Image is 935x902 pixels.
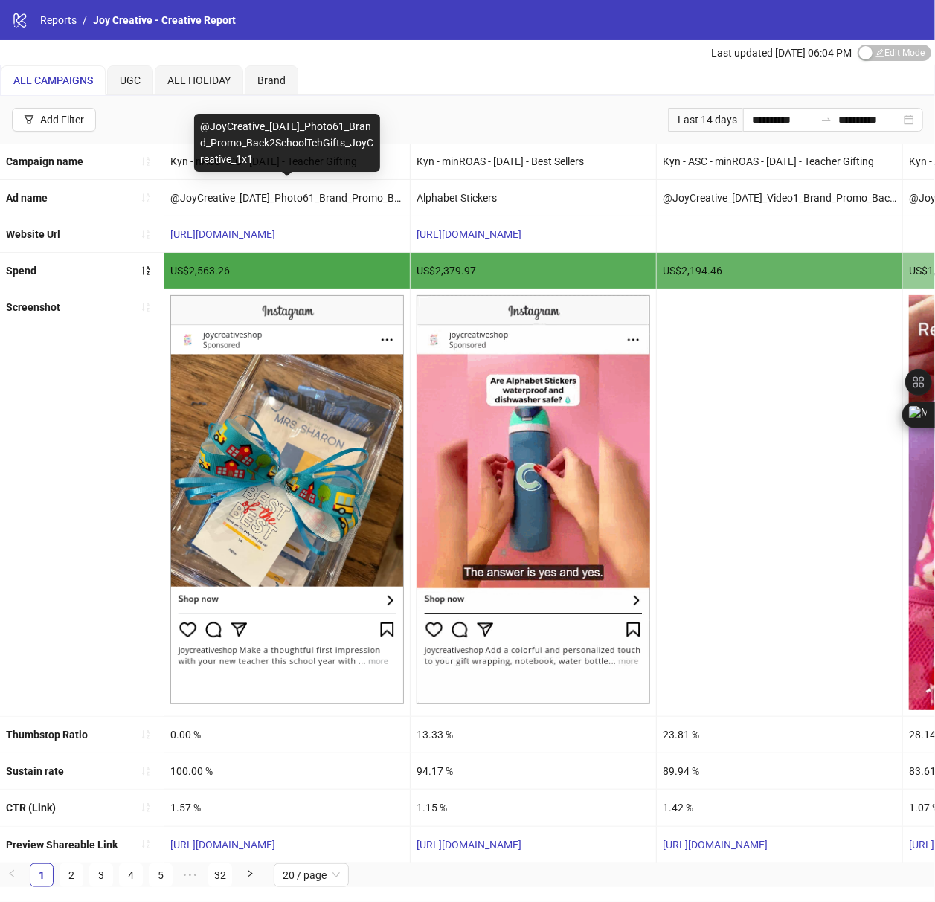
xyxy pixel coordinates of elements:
[668,108,743,132] div: Last 14 days
[60,863,83,887] li: 2
[150,864,172,886] a: 5
[141,193,151,203] span: sort-ascending
[24,115,34,125] span: filter
[238,863,262,887] button: right
[179,863,202,887] li: Next 5 Pages
[6,729,88,741] b: Thumbstop Ratio
[164,753,410,789] div: 100.00 %
[141,302,151,312] span: sort-ascending
[141,156,151,167] span: sort-ascending
[60,864,83,886] a: 2
[657,144,902,179] div: Kyn - ASC - minROAS - [DATE] - Teacher Gifting
[40,114,84,126] div: Add Filter
[209,864,231,886] a: 32
[120,74,141,86] span: UGC
[13,74,93,86] span: ALL CAMPAIGNS
[657,180,902,216] div: @JoyCreative_[DATE]_Video1_Brand_Promo_Back2SchoolTchGifts_JoyCreative_9x16
[30,864,53,886] a: 1
[164,790,410,825] div: 1.57 %
[657,753,902,789] div: 89.94 %
[238,863,262,887] li: Next Page
[93,14,236,26] span: Joy Creative - Creative Report
[663,839,768,851] a: [URL][DOMAIN_NAME]
[411,753,656,789] div: 94.17 %
[245,869,254,878] span: right
[164,253,410,289] div: US$2,563.26
[6,155,83,167] b: Campaign name
[820,114,832,126] span: to
[6,192,48,204] b: Ad name
[7,869,16,878] span: left
[657,253,902,289] div: US$2,194.46
[6,265,36,277] b: Spend
[164,180,410,216] div: @JoyCreative_[DATE]_Photo61_Brand_Promo_Back2SchoolTchGifts_JoyCreative_1x1
[90,864,112,886] a: 3
[6,301,60,313] b: Screenshot
[411,790,656,825] div: 1.15 %
[411,253,656,289] div: US$2,379.97
[89,863,113,887] li: 3
[179,863,202,887] span: •••
[119,863,143,887] li: 4
[167,74,231,86] span: ALL HOLIDAY
[83,12,87,28] li: /
[12,108,96,132] button: Add Filter
[6,765,64,777] b: Sustain rate
[170,839,275,851] a: [URL][DOMAIN_NAME]
[657,790,902,825] div: 1.42 %
[657,717,902,753] div: 23.81 %
[6,228,60,240] b: Website Url
[6,802,56,814] b: CTR (Link)
[411,717,656,753] div: 13.33 %
[120,864,142,886] a: 4
[711,47,852,59] span: Last updated [DATE] 06:04 PM
[6,839,118,851] b: Preview Shareable Link
[37,12,80,28] a: Reports
[164,717,410,753] div: 0.00 %
[141,802,151,813] span: sort-ascending
[820,114,832,126] span: swap-right
[164,144,410,179] div: Kyn - nASC - CC - [DATE] - Teacher Gifting
[141,729,151,740] span: sort-ascending
[170,228,275,240] a: [URL][DOMAIN_NAME]
[170,295,404,704] img: Screenshot 120232942109680706
[417,295,650,704] img: Screenshot 120201332481950706
[141,766,151,776] span: sort-ascending
[141,839,151,849] span: sort-ascending
[149,863,173,887] li: 5
[141,265,151,276] span: sort-descending
[141,229,151,239] span: sort-ascending
[283,864,340,886] span: 20 / page
[417,839,521,851] a: [URL][DOMAIN_NAME]
[411,180,656,216] div: Alphabet Stickers
[417,228,521,240] a: [URL][DOMAIN_NAME]
[194,114,380,172] div: @JoyCreative_[DATE]_Photo61_Brand_Promo_Back2SchoolTchGifts_JoyCreative_1x1
[30,863,54,887] li: 1
[411,144,656,179] div: Kyn - minROAS - [DATE] - Best Sellers
[274,863,349,887] div: Page Size
[208,863,232,887] li: 32
[257,74,286,86] span: Brand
